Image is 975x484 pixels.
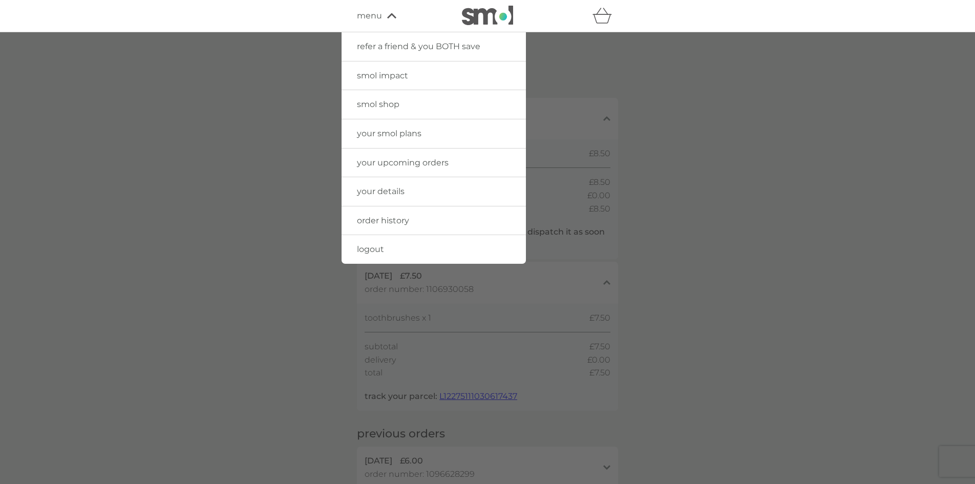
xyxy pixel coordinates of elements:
[342,61,526,90] a: smol impact
[357,9,382,23] span: menu
[357,186,405,196] span: your details
[342,119,526,148] a: your smol plans
[342,149,526,177] a: your upcoming orders
[357,71,408,80] span: smol impact
[357,244,384,254] span: logout
[357,99,399,109] span: smol shop
[357,41,480,51] span: refer a friend & you BOTH save
[357,158,449,167] span: your upcoming orders
[462,6,513,25] img: smol
[592,6,618,26] div: basket
[342,206,526,235] a: order history
[342,32,526,61] a: refer a friend & you BOTH save
[342,90,526,119] a: smol shop
[342,177,526,206] a: your details
[357,129,421,138] span: your smol plans
[342,235,526,264] a: logout
[357,216,409,225] span: order history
